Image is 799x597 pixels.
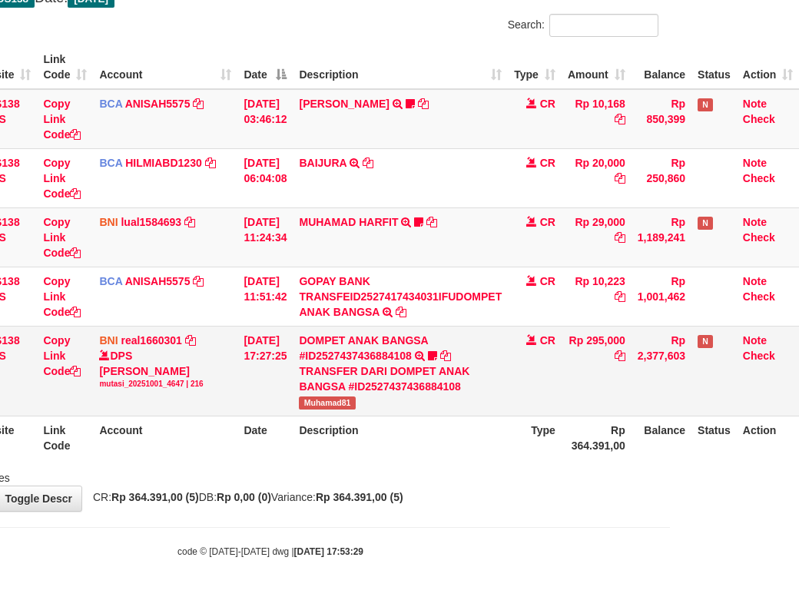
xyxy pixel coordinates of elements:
a: lual1584693 [121,216,181,228]
strong: Rp 0,00 (0) [217,491,271,503]
a: GOPAY BANK TRANSFEID2527417434031IFUDOMPET ANAK BANGSA [299,275,502,318]
td: [DATE] 17:27:25 [237,326,293,416]
td: [DATE] 11:51:42 [237,267,293,326]
a: Copy Link Code [43,275,81,318]
a: [PERSON_NAME] [299,98,389,110]
a: Copy Link Code [43,216,81,259]
a: Note [743,334,767,347]
a: Copy Rp 29,000 to clipboard [615,231,625,244]
th: Status [691,416,737,459]
strong: Rp 364.391,00 (5) [316,491,403,503]
td: Rp 850,399 [632,89,691,149]
a: Copy Rp 10,168 to clipboard [615,113,625,125]
td: Rp 10,168 [562,89,632,149]
th: Date [237,416,293,459]
a: Check [743,172,775,184]
th: Amount: activate to sort column ascending [562,45,632,89]
a: Note [743,157,767,169]
td: Rp 29,000 [562,207,632,267]
a: Copy MUHAMAD HARFIT to clipboard [426,216,437,228]
a: Copy Rp 295,000 to clipboard [615,350,625,362]
a: Note [743,275,767,287]
span: CR [540,157,555,169]
a: Copy HILMIABD1230 to clipboard [205,157,216,169]
th: Account [93,416,237,459]
td: [DATE] 03:46:12 [237,89,293,149]
span: CR: DB: Variance: [85,491,403,503]
a: Copy Link Code [43,98,81,141]
span: BCA [99,98,122,110]
a: BAIJURA [299,157,346,169]
a: Check [743,290,775,303]
span: CR [540,98,555,110]
a: Copy Link Code [43,334,81,377]
a: MUHAMAD HARFIT [299,216,398,228]
th: Rp 364.391,00 [562,416,632,459]
span: BCA [99,157,122,169]
th: Balance [632,45,691,89]
a: Copy DOMPET ANAK BANGSA #ID2527437436884108 to clipboard [440,350,451,362]
th: Type [508,416,562,459]
a: Copy ANISAH5575 to clipboard [193,98,204,110]
label: Search: [508,14,658,37]
th: Description: activate to sort column ascending [293,45,508,89]
span: Has Note [698,217,713,230]
a: Check [743,231,775,244]
a: Check [743,350,775,362]
span: BNI [99,334,118,347]
input: Search: [549,14,658,37]
td: Rp 20,000 [562,148,632,207]
td: [DATE] 11:24:34 [237,207,293,267]
span: BNI [99,216,118,228]
a: Copy INA PAUJANAH to clipboard [418,98,429,110]
td: Rp 10,223 [562,267,632,326]
a: HILMIABD1230 [125,157,202,169]
span: Has Note [698,335,713,348]
a: Copy Rp 20,000 to clipboard [615,172,625,184]
span: BCA [99,275,122,287]
td: Rp 1,001,462 [632,267,691,326]
span: Muhamad81 [299,396,355,410]
td: Rp 250,860 [632,148,691,207]
a: real1660301 [121,334,181,347]
a: Note [743,216,767,228]
a: DOMPET ANAK BANGSA #ID2527437436884108 [299,334,428,362]
a: Copy Link Code [43,157,81,200]
strong: Rp 364.391,00 (5) [111,491,199,503]
small: code © [DATE]-[DATE] dwg | [177,546,363,557]
a: Copy GOPAY BANK TRANSFEID2527417434031IFUDOMPET ANAK BANGSA to clipboard [396,306,406,318]
span: CR [540,216,555,228]
div: mutasi_20251001_4647 | 216 [99,379,231,390]
a: Copy Rp 10,223 to clipboard [615,290,625,303]
td: [DATE] 06:04:08 [237,148,293,207]
th: Link Code: activate to sort column ascending [37,45,93,89]
a: Copy ANISAH5575 to clipboard [193,275,204,287]
a: Copy BAIJURA to clipboard [363,157,373,169]
span: Has Note [698,98,713,111]
strong: [DATE] 17:53:29 [294,546,363,557]
td: Rp 295,000 [562,326,632,416]
a: Copy real1660301 to clipboard [185,334,196,347]
span: CR [540,334,555,347]
span: CR [540,275,555,287]
a: Note [743,98,767,110]
div: TRANSFER DARI DOMPET ANAK BANGSA #ID2527437436884108 [299,363,502,394]
a: ANISAH5575 [125,98,191,110]
td: Rp 2,377,603 [632,326,691,416]
th: Date: activate to sort column descending [237,45,293,89]
th: Description [293,416,508,459]
th: Status [691,45,737,89]
div: DPS [PERSON_NAME] [99,348,231,390]
a: ANISAH5575 [125,275,191,287]
th: Type: activate to sort column ascending [508,45,562,89]
a: Check [743,113,775,125]
a: Copy lual1584693 to clipboard [184,216,195,228]
th: Account: activate to sort column ascending [93,45,237,89]
th: Link Code [37,416,93,459]
th: Balance [632,416,691,459]
td: Rp 1,189,241 [632,207,691,267]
